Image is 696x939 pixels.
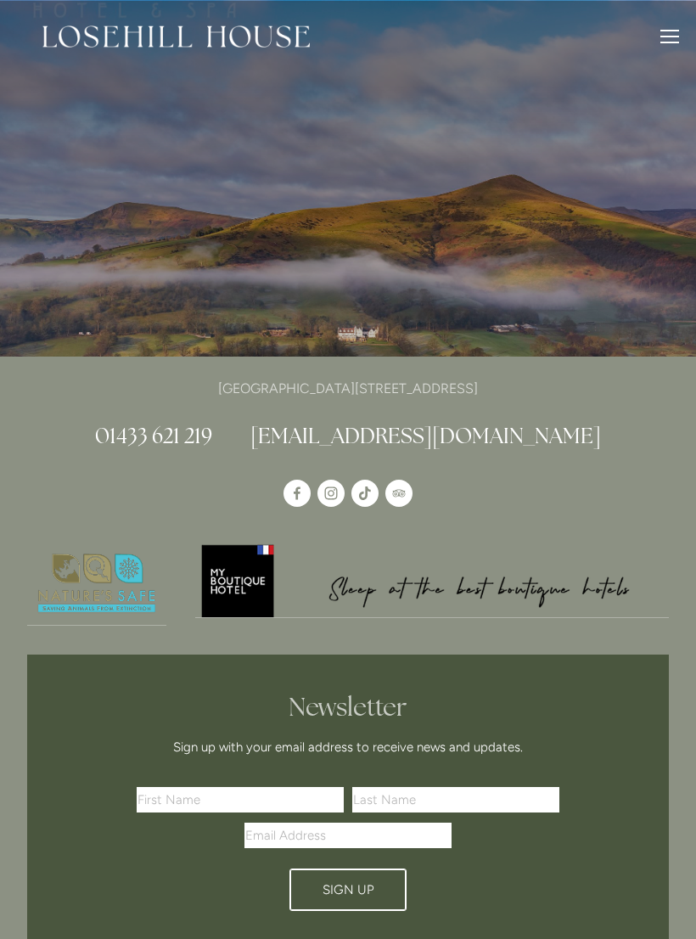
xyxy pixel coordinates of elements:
[27,377,669,400] p: [GEOGRAPHIC_DATA][STREET_ADDRESS]
[195,543,670,617] a: My Boutique Hotel - Logo
[137,787,344,812] input: First Name
[351,480,379,507] a: TikTok
[283,480,311,507] a: Losehill House Hotel & Spa
[323,882,374,897] span: Sign Up
[317,480,345,507] a: Instagram
[250,422,601,449] a: [EMAIL_ADDRESS][DOMAIN_NAME]
[107,692,589,723] h2: Newsletter
[195,543,670,616] img: My Boutique Hotel - Logo
[352,787,559,812] input: Last Name
[244,823,452,848] input: Email Address
[95,422,212,449] a: 01433 621 219
[385,480,413,507] a: TripAdvisor
[42,25,310,48] img: Losehill House
[289,869,407,911] button: Sign Up
[27,543,166,624] img: Nature's Safe - Logo
[107,737,589,757] p: Sign up with your email address to receive news and updates.
[27,543,166,625] a: Nature's Safe - Logo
